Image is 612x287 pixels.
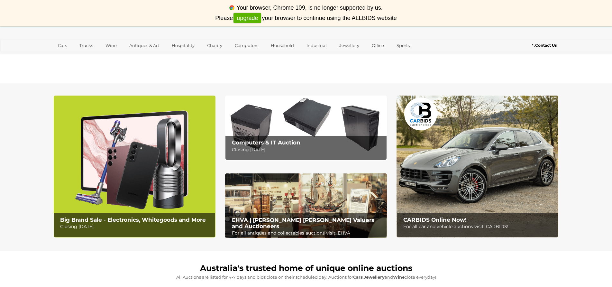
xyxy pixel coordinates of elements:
b: EHVA | [PERSON_NAME] [PERSON_NAME] Valuers and Auctioneers [232,217,374,229]
a: Antiques & Art [125,40,163,51]
a: CARBIDS Online Now! CARBIDS Online Now! For all car and vehicle auctions visit: CARBIDS! [397,96,558,237]
strong: Cars [353,274,363,280]
a: EHVA | Evans Hastings Valuers and Auctioneers EHVA | [PERSON_NAME] [PERSON_NAME] Valuers and Auct... [225,173,387,238]
a: Hospitality [168,40,199,51]
p: For all car and vehicle auctions visit: CARBIDS! [403,223,555,231]
a: Computers & IT Auction Computers & IT Auction Closing [DATE] [225,96,387,160]
b: CARBIDS Online Now! [403,217,467,223]
a: Sports [392,40,414,51]
a: Office [368,40,388,51]
b: Big Brand Sale - Electronics, Whitegoods and More [60,217,206,223]
img: Big Brand Sale - Electronics, Whitegoods and More [54,96,215,237]
a: Wine [101,40,121,51]
img: Computers & IT Auction [225,96,387,160]
a: Big Brand Sale - Electronics, Whitegoods and More Big Brand Sale - Electronics, Whitegoods and Mo... [54,96,215,237]
b: Computers & IT Auction [232,139,300,146]
a: Household [267,40,298,51]
img: EHVA | Evans Hastings Valuers and Auctioneers [225,173,387,238]
strong: Jewellery [364,274,385,280]
strong: Wine [393,274,405,280]
p: All Auctions are listed for 4-7 days and bids close on their scheduled day. Auctions for , and cl... [57,273,555,281]
p: Closing [DATE] [232,146,383,154]
b: Contact Us [532,43,557,48]
a: Computers [231,40,262,51]
p: Closing [DATE] [60,223,212,231]
a: Industrial [302,40,331,51]
a: Charity [203,40,226,51]
img: CARBIDS Online Now! [397,96,558,237]
h1: Australia's trusted home of unique online auctions [57,264,555,273]
p: For all antiques and collectables auctions visit: EHVA [232,229,383,237]
a: upgrade [233,13,261,23]
a: Contact Us [532,42,558,49]
a: [GEOGRAPHIC_DATA] [54,51,108,61]
a: Cars [54,40,71,51]
a: Jewellery [335,40,363,51]
a: Trucks [75,40,97,51]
